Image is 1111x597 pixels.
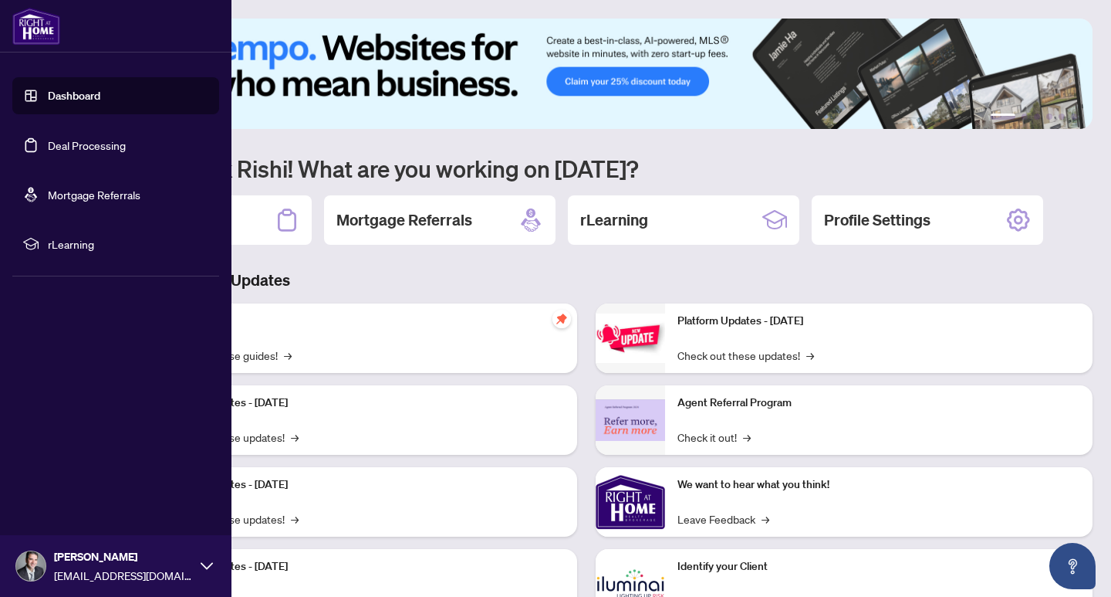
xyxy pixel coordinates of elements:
[291,511,299,527] span: →
[48,138,126,152] a: Deal Processing
[54,567,193,584] span: [EMAIL_ADDRESS][DOMAIN_NAME]
[291,429,299,446] span: →
[1059,114,1065,120] button: 5
[1046,114,1052,120] button: 4
[48,89,100,103] a: Dashboard
[677,429,751,446] a: Check it out!→
[1071,114,1077,120] button: 6
[743,429,751,446] span: →
[596,467,665,537] img: We want to hear what you think!
[162,395,565,412] p: Platform Updates - [DATE]
[48,236,208,253] span: rLearning
[991,114,1015,120] button: 1
[1022,114,1028,120] button: 2
[677,395,1080,412] p: Agent Referral Program
[54,548,193,565] span: [PERSON_NAME]
[162,477,565,494] p: Platform Updates - [DATE]
[677,558,1080,575] p: Identify your Client
[1034,114,1040,120] button: 3
[162,313,565,330] p: Self-Help
[336,209,472,231] h2: Mortgage Referrals
[80,270,1092,291] h3: Brokerage & Industry Updates
[677,347,814,364] a: Check out these updates!→
[162,558,565,575] p: Platform Updates - [DATE]
[596,399,665,442] img: Agent Referral Program
[677,313,1080,330] p: Platform Updates - [DATE]
[806,347,814,364] span: →
[284,347,292,364] span: →
[596,314,665,362] img: Platform Updates - June 23, 2025
[761,511,769,527] span: →
[824,209,930,231] h2: Profile Settings
[580,209,648,231] h2: rLearning
[677,477,1080,494] p: We want to hear what you think!
[1049,543,1096,589] button: Open asap
[80,19,1092,129] img: Slide 0
[677,511,769,527] a: Leave Feedback→
[552,310,571,328] span: pushpin
[48,188,140,202] a: Mortgage Referrals
[80,154,1092,183] h1: Welcome back Rishi! What are you working on [DATE]?
[12,8,60,45] img: logo
[16,551,46,581] img: Profile Icon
